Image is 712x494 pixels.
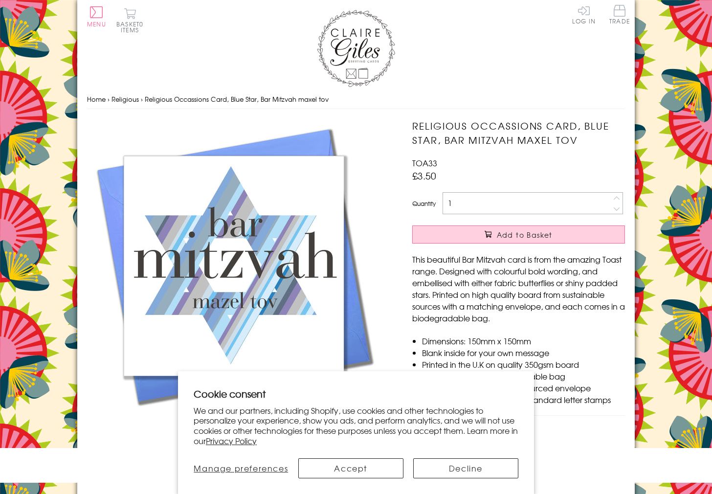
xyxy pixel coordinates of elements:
span: › [141,94,143,104]
span: Add to Basket [497,230,553,240]
li: Dimensions: 150mm x 150mm [422,335,625,347]
a: Privacy Policy [206,435,257,447]
span: Trade [609,5,630,24]
button: Manage preferences [194,458,289,478]
button: Add to Basket [412,225,625,244]
a: Trade [609,5,630,26]
span: £3.50 [412,169,436,182]
nav: breadcrumbs [87,90,625,110]
label: Quantity [412,199,436,208]
button: Decline [413,458,518,478]
span: Manage preferences [194,462,288,474]
li: Blank inside for your own message [422,347,625,359]
a: Home [87,94,106,104]
h2: Cookie consent [194,387,518,401]
button: Basket0 items [116,8,143,33]
p: We and our partners, including Shopify, use cookies and other technologies to personalize your ex... [194,405,518,446]
span: › [108,94,110,104]
button: Menu [87,6,106,27]
img: Religious Occassions Card, Blue Star, Bar Mitzvah maxel tov [87,119,380,412]
img: Claire Giles Greetings Cards [317,10,395,87]
li: Comes wrapped in Compostable bag [422,370,625,382]
li: Printed in the U.K on quality 350gsm board [422,359,625,370]
h1: Religious Occassions Card, Blue Star, Bar Mitzvah maxel tov [412,119,625,147]
button: Accept [298,458,403,478]
a: Log In [572,5,596,24]
span: Religious Occassions Card, Blue Star, Bar Mitzvah maxel tov [145,94,329,104]
a: Religious [111,94,139,104]
p: This beautiful Bar Mitzvah card is from the amazing Toast range. Designed with colourful bold wor... [412,253,625,324]
span: TOA33 [412,157,437,169]
span: Menu [87,20,106,28]
span: 0 items [121,20,143,34]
